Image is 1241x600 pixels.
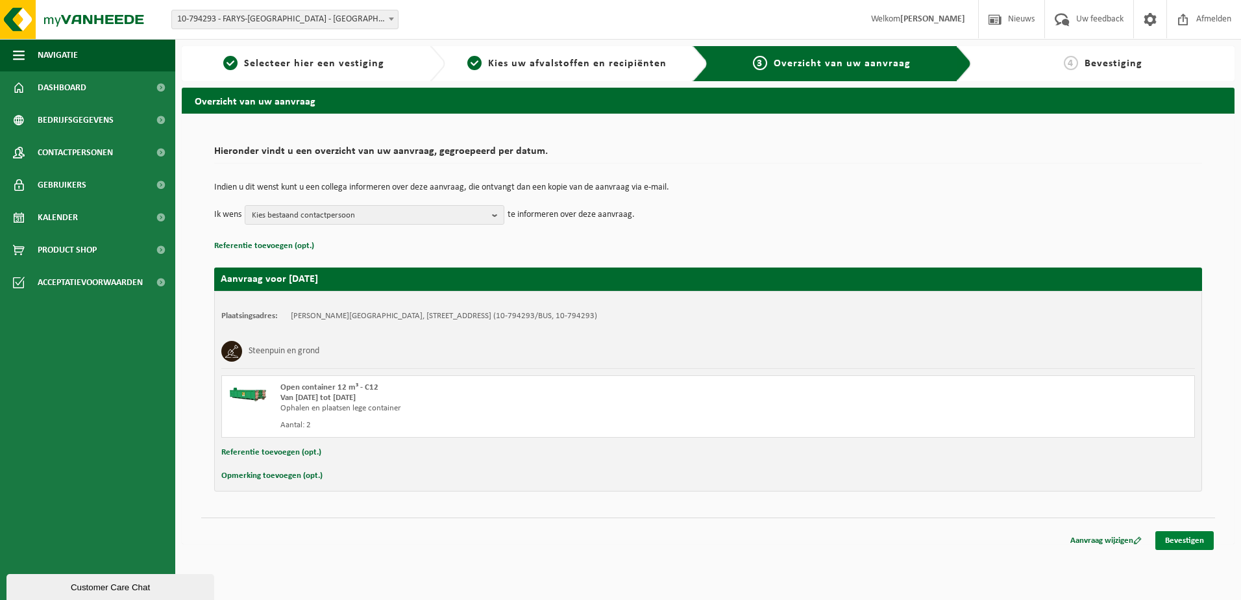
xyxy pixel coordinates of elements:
[900,14,965,24] strong: [PERSON_NAME]
[1064,56,1078,70] span: 4
[753,56,767,70] span: 3
[6,571,217,600] iframe: chat widget
[488,58,667,69] span: Kies uw afvalstoffen en recipiënten
[221,468,323,484] button: Opmerking toevoegen (opt.)
[214,238,314,255] button: Referentie toevoegen (opt.)
[244,58,384,69] span: Selecteer hier een vestiging
[171,10,399,29] span: 10-794293 - FARYS-ASSE - ASSE
[38,104,114,136] span: Bedrijfsgegevens
[291,311,597,321] td: [PERSON_NAME][GEOGRAPHIC_DATA], [STREET_ADDRESS] (10-794293/BUS, 10-794293)
[508,205,635,225] p: te informeren over deze aanvraag.
[214,183,1202,192] p: Indien u dit wenst kunt u een collega informeren over deze aanvraag, die ontvangt dan een kopie v...
[214,205,241,225] p: Ik wens
[38,201,78,234] span: Kalender
[774,58,911,69] span: Overzicht van uw aanvraag
[188,56,419,71] a: 1Selecteer hier een vestiging
[249,341,319,362] h3: Steenpuin en grond
[1061,531,1151,550] a: Aanvraag wijzigen
[1155,531,1214,550] a: Bevestigen
[280,403,760,414] div: Ophalen en plaatsen lege container
[221,312,278,320] strong: Plaatsingsadres:
[221,274,318,284] strong: Aanvraag voor [DATE]
[38,234,97,266] span: Product Shop
[38,71,86,104] span: Dashboard
[38,39,78,71] span: Navigatie
[467,56,482,70] span: 2
[172,10,398,29] span: 10-794293 - FARYS-ASSE - ASSE
[228,382,267,402] img: HK-XC-12-GN-00.png
[38,266,143,299] span: Acceptatievoorwaarden
[280,383,378,392] span: Open container 12 m³ - C12
[221,444,321,461] button: Referentie toevoegen (opt.)
[280,420,760,431] div: Aantal: 2
[245,205,504,225] button: Kies bestaand contactpersoon
[182,88,1235,113] h2: Overzicht van uw aanvraag
[1085,58,1142,69] span: Bevestiging
[214,146,1202,164] h2: Hieronder vindt u een overzicht van uw aanvraag, gegroepeerd per datum.
[280,394,356,402] strong: Van [DATE] tot [DATE]
[38,136,113,169] span: Contactpersonen
[38,169,86,201] span: Gebruikers
[223,56,238,70] span: 1
[252,206,487,225] span: Kies bestaand contactpersoon
[452,56,683,71] a: 2Kies uw afvalstoffen en recipiënten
